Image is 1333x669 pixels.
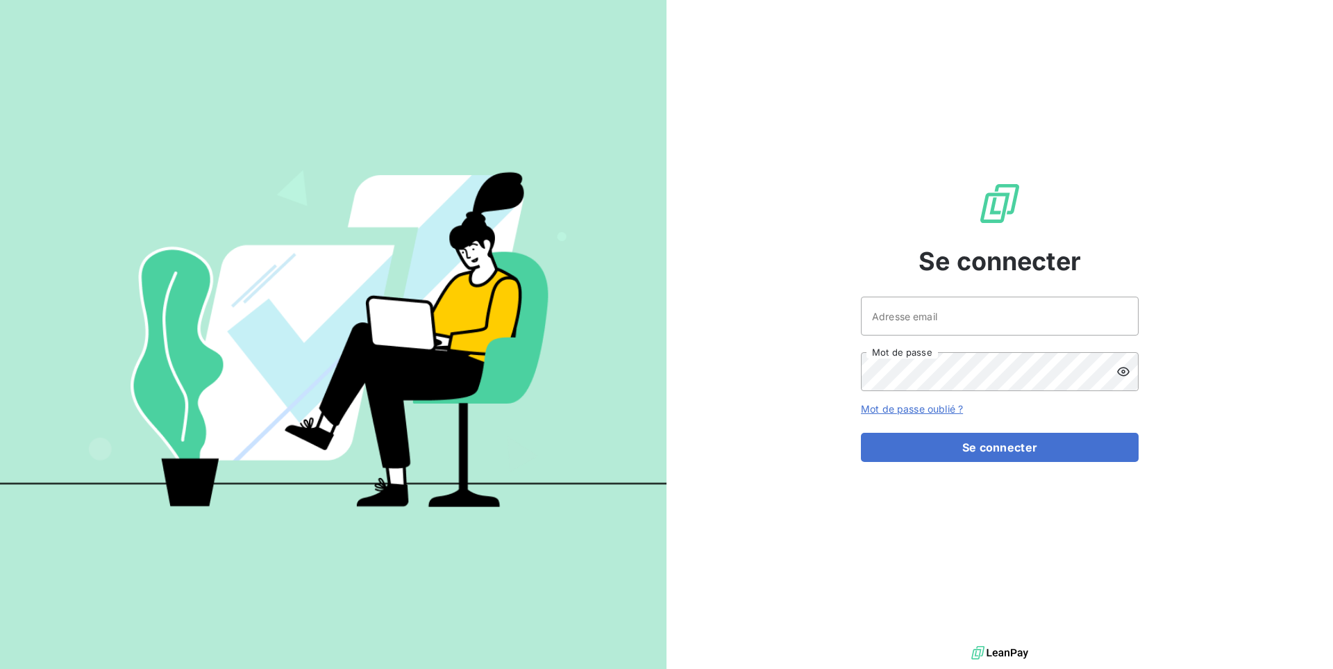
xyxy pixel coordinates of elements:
[861,403,963,415] a: Mot de passe oublié ?
[919,242,1081,280] span: Se connecter
[861,297,1139,336] input: placeholder
[861,433,1139,462] button: Se connecter
[978,181,1022,226] img: Logo LeanPay
[971,643,1028,663] img: logo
